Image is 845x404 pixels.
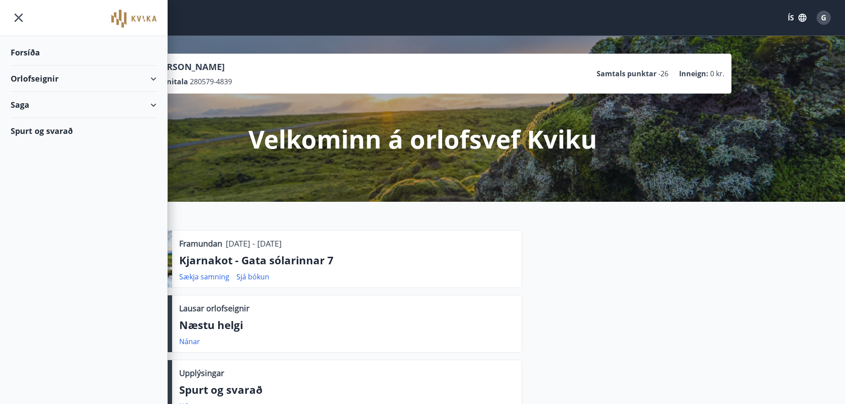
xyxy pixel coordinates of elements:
[710,69,724,78] span: 0 kr.
[179,318,515,333] p: Næstu helgi
[11,10,27,26] button: menu
[597,69,656,78] p: Samtals punktar
[179,238,222,249] p: Framundan
[11,39,157,66] div: Forsíða
[821,13,826,23] span: G
[679,69,708,78] p: Inneign :
[179,337,200,346] a: Nánar
[179,367,224,379] p: Upplýsingar
[11,118,157,144] div: Spurt og svarað
[179,382,515,397] p: Spurt og svarað
[11,66,157,92] div: Orlofseignir
[190,77,232,86] span: 280579-4839
[226,238,282,249] p: [DATE] - [DATE]
[153,77,188,86] p: Kennitala
[813,7,834,28] button: G
[179,253,515,268] p: Kjarnakot - Gata sólarinnar 7
[248,122,597,156] p: Velkominn á orlofsvef Kviku
[658,69,668,78] span: -26
[179,272,229,282] a: Sækja samning
[236,272,269,282] a: Sjá bókun
[11,92,157,118] div: Saga
[153,61,232,73] p: [PERSON_NAME]
[111,10,157,27] img: union_logo
[179,302,249,314] p: Lausar orlofseignir
[783,10,811,26] button: ÍS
